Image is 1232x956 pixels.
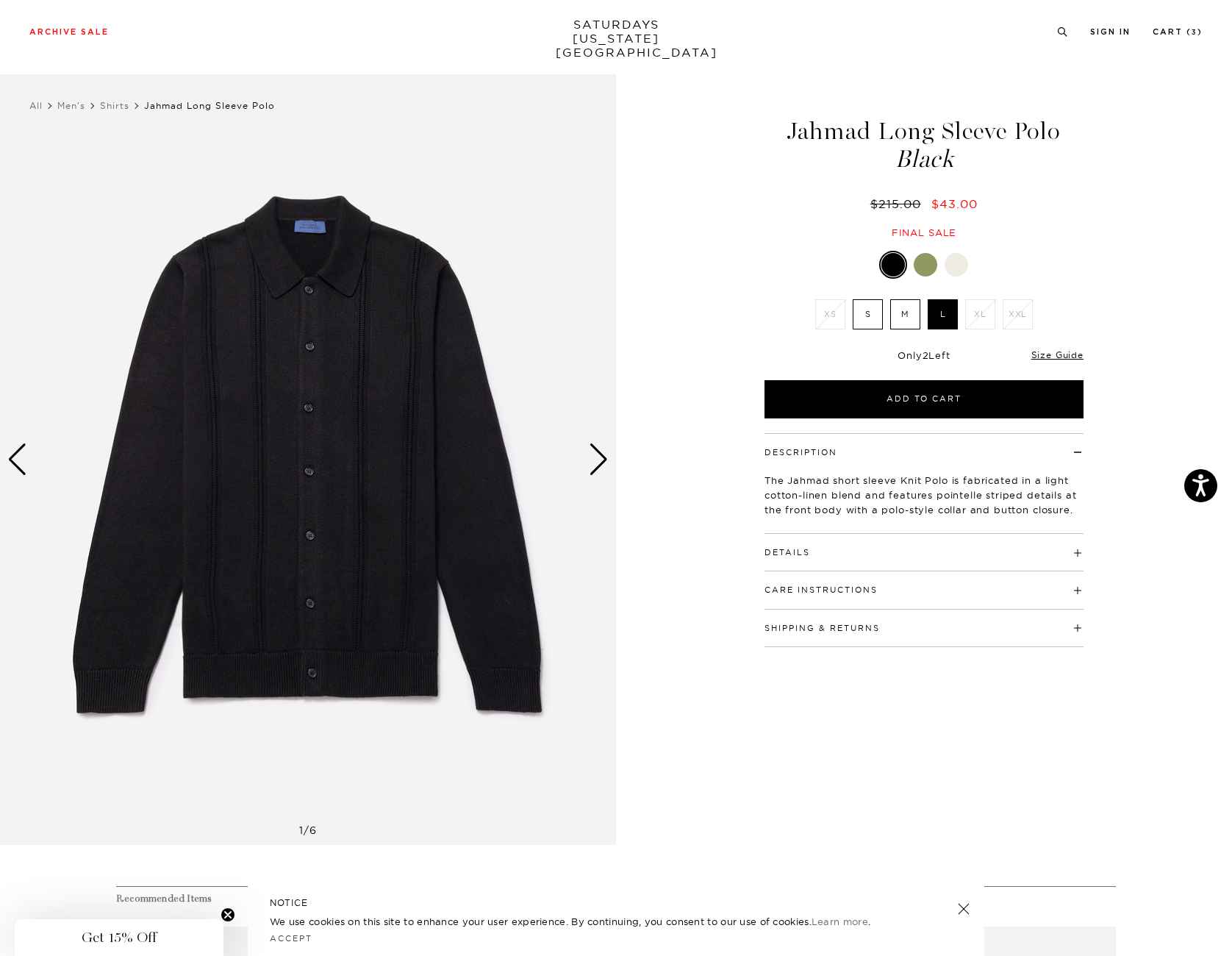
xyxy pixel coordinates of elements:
h5: NOTICE [270,896,962,910]
div: Next slide [589,443,609,476]
span: 2 [923,349,929,361]
div: Final sale [762,226,1086,239]
a: Accept [270,933,312,943]
a: Sign In [1090,28,1131,36]
a: Archive Sale [29,28,109,36]
p: The Jahmad short sleeve Knit Polo is fabricated in a light cotton-linen blend and features pointe... [764,473,1084,517]
p: We use cookies on this site to enhance your user experience. By continuing, you consent to our us... [270,914,910,929]
span: Get 15% Off [82,929,157,946]
button: Shipping & Returns [764,624,880,632]
label: L [928,299,958,329]
button: Care Instructions [764,586,878,594]
a: Size Guide [1031,349,1084,360]
div: Get 15% OffClose teaser [15,919,223,956]
a: Shirts [100,100,129,111]
div: Only Left [764,349,1084,362]
h1: Jahmad Long Sleeve Polo [762,119,1086,171]
span: $43.00 [931,196,978,211]
span: 6 [309,824,317,837]
span: 1 [299,824,304,837]
button: Add to Cart [764,380,1084,418]
button: Description [764,449,837,457]
span: Black [762,147,1086,171]
label: M [890,299,920,329]
span: Jahmad Long Sleeve Polo [144,100,275,111]
label: S [853,299,883,329]
div: Previous slide [7,443,27,476]
a: Cart (3) [1153,28,1203,36]
a: All [29,100,43,111]
a: SATURDAYS[US_STATE][GEOGRAPHIC_DATA] [556,18,677,60]
a: Men's [57,100,85,111]
button: Details [764,549,810,557]
small: 3 [1192,29,1197,36]
del: $215.00 [870,196,927,211]
h4: Recommended Items [116,893,1116,905]
a: Learn more [812,916,868,927]
button: Close teaser [221,907,235,922]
